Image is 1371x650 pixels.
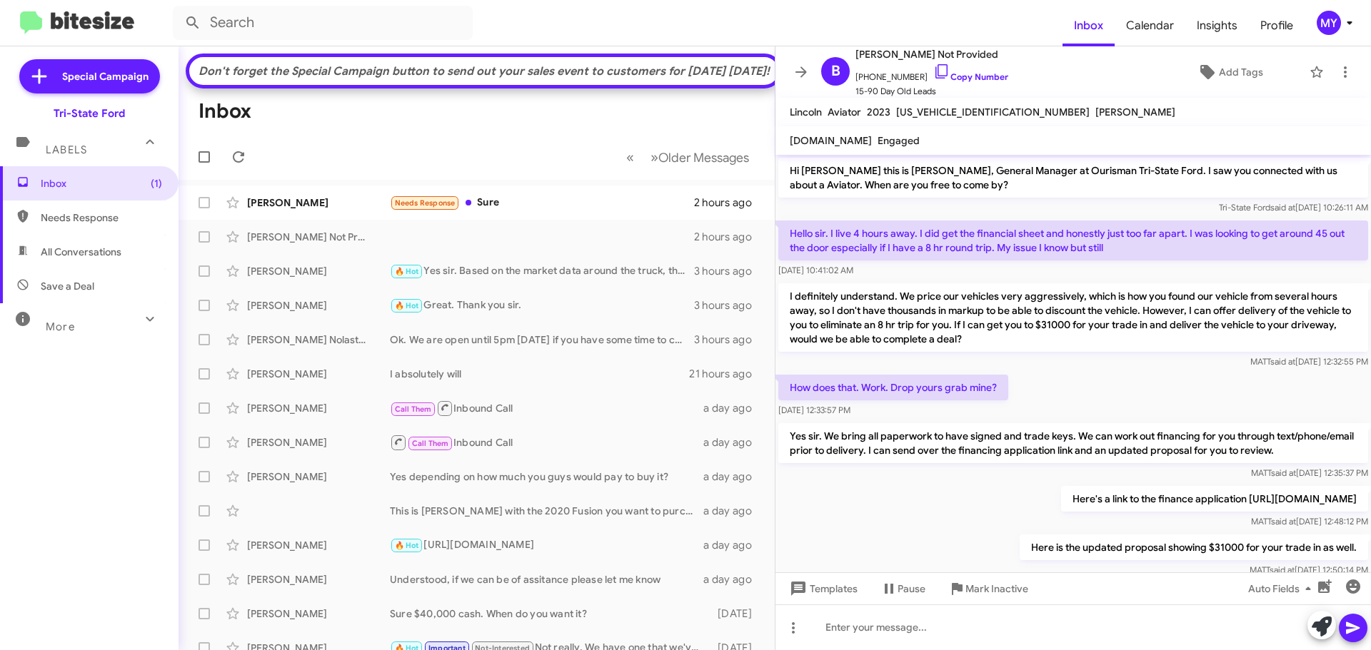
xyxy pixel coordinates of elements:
[1250,564,1368,575] span: MATT [DATE] 12:50:14 PM
[1248,576,1317,601] span: Auto Fields
[247,435,390,450] div: [PERSON_NAME]
[247,367,390,381] div: [PERSON_NAME]
[937,576,1040,601] button: Mark Inactive
[1251,516,1368,527] span: MATT [DATE] 12:48:12 PM
[412,439,449,448] span: Call Them
[247,538,390,552] div: [PERSON_NAME]
[790,106,822,118] span: Lincoln
[395,267,419,276] span: 🔥 Hot
[395,405,432,414] span: Call Them
[790,134,872,147] span: [DOMAIN_NAME]
[778,265,853,275] span: [DATE] 10:41:02 AM
[778,375,1008,400] p: How does that. Work. Drop yours grab mine?
[41,210,162,225] span: Needs Response
[831,60,840,83] span: B
[41,176,162,191] span: Inbox
[1219,59,1263,85] span: Add Tags
[1115,5,1185,46] a: Calendar
[390,298,694,314] div: Great. Thank you sir.
[1271,516,1296,527] span: said at
[247,230,390,244] div: [PERSON_NAME] Not Provided
[19,59,160,93] a: Special Campaign
[778,158,1368,198] p: Hi [PERSON_NAME] this is [PERSON_NAME], General Manager at Ourisman Tri-State Ford. I saw you con...
[247,401,390,415] div: [PERSON_NAME]
[247,572,390,586] div: [PERSON_NAME]
[896,106,1090,118] span: [US_VEHICLE_IDENTIFICATION_NUMBER]
[390,367,689,381] div: I absolutely will
[703,435,763,450] div: a day ago
[247,298,390,313] div: [PERSON_NAME]
[1020,534,1368,560] p: Here is the updated proposal showing $31000 for your trade in as well.
[703,538,763,552] div: a day ago
[618,143,643,172] button: Previous
[651,148,658,166] span: »
[855,84,1008,98] span: 15-90 Day Old Leads
[694,230,763,244] div: 2 hours ago
[828,106,861,118] span: Aviator
[703,504,763,518] div: a day ago
[390,263,694,280] div: Yes sir. Based on the market data around the truck, that is what it is currently worth.
[778,220,1368,260] p: Hello sir. I live 4 hours away. I did get the financial sheet and honestly just too far apart. I ...
[1185,5,1249,46] a: Insights
[642,143,758,172] button: Next
[395,541,419,550] span: 🔥 Hot
[626,148,634,166] span: «
[1095,106,1175,118] span: [PERSON_NAME]
[689,367,763,381] div: 21 hours ago
[703,469,763,484] div: a day ago
[1237,576,1328,601] button: Auto Fields
[46,320,75,333] span: More
[390,195,694,211] div: Sure
[933,71,1008,82] a: Copy Number
[1156,59,1302,85] button: Add Tags
[778,283,1368,352] p: I definitely understand. We price our vehicles very aggressively, which is how you found our vehi...
[390,332,694,347] div: Ok. We are open until 5pm [DATE] if you have some time to come check it out.
[173,6,473,40] input: Search
[1063,5,1115,46] a: Inbox
[703,572,763,586] div: a day ago
[41,245,121,259] span: All Conversations
[878,134,920,147] span: Engaged
[694,195,763,210] div: 2 hours ago
[775,576,869,601] button: Templates
[196,64,772,78] div: Don't forget the Special Campaign button to send out your sales event to customers for [DATE] [DA...
[658,150,749,166] span: Older Messages
[41,279,94,293] span: Save a Deal
[395,198,456,208] span: Needs Response
[778,405,850,415] span: [DATE] 12:33:57 PM
[247,332,390,347] div: [PERSON_NAME] Nolastname123053764
[390,504,703,518] div: This is [PERSON_NAME] with the 2020 Fusion you want to purchase It’s listed for $10,199
[1251,467,1368,478] span: MATT [DATE] 12:35:37 PM
[395,301,419,310] span: 🔥 Hot
[1249,5,1305,46] a: Profile
[694,298,763,313] div: 3 hours ago
[1250,356,1368,367] span: MATT [DATE] 12:32:55 PM
[247,469,390,484] div: [PERSON_NAME]
[46,143,87,156] span: Labels
[247,195,390,210] div: [PERSON_NAME]
[390,606,710,621] div: Sure $40,000 cash. When do you want it?
[1271,467,1296,478] span: said at
[1317,11,1341,35] div: MY
[1061,486,1368,512] p: Here's a link to the finance application [URL][DOMAIN_NAME]
[869,576,937,601] button: Pause
[54,106,125,121] div: Tri-State Ford
[1270,356,1295,367] span: said at
[390,400,703,417] div: Inbound Call
[390,537,703,554] div: [URL][DOMAIN_NAME]
[1305,11,1355,35] button: MY
[867,106,890,118] span: 2023
[390,572,703,586] div: Understood, if we can be of assitance please let me know
[390,434,703,452] div: Inbound Call
[778,423,1368,463] p: Yes sir. We bring all paperwork to have signed and trade keys. We can work out financing for you ...
[1270,564,1295,575] span: said at
[855,46,1008,63] span: [PERSON_NAME] Not Provided
[694,332,763,347] div: 3 hours ago
[247,264,390,278] div: [PERSON_NAME]
[855,63,1008,84] span: [PHONE_NUMBER]
[1219,202,1368,213] span: Tri-State Ford [DATE] 10:26:11 AM
[618,143,758,172] nav: Page navigation example
[151,176,162,191] span: (1)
